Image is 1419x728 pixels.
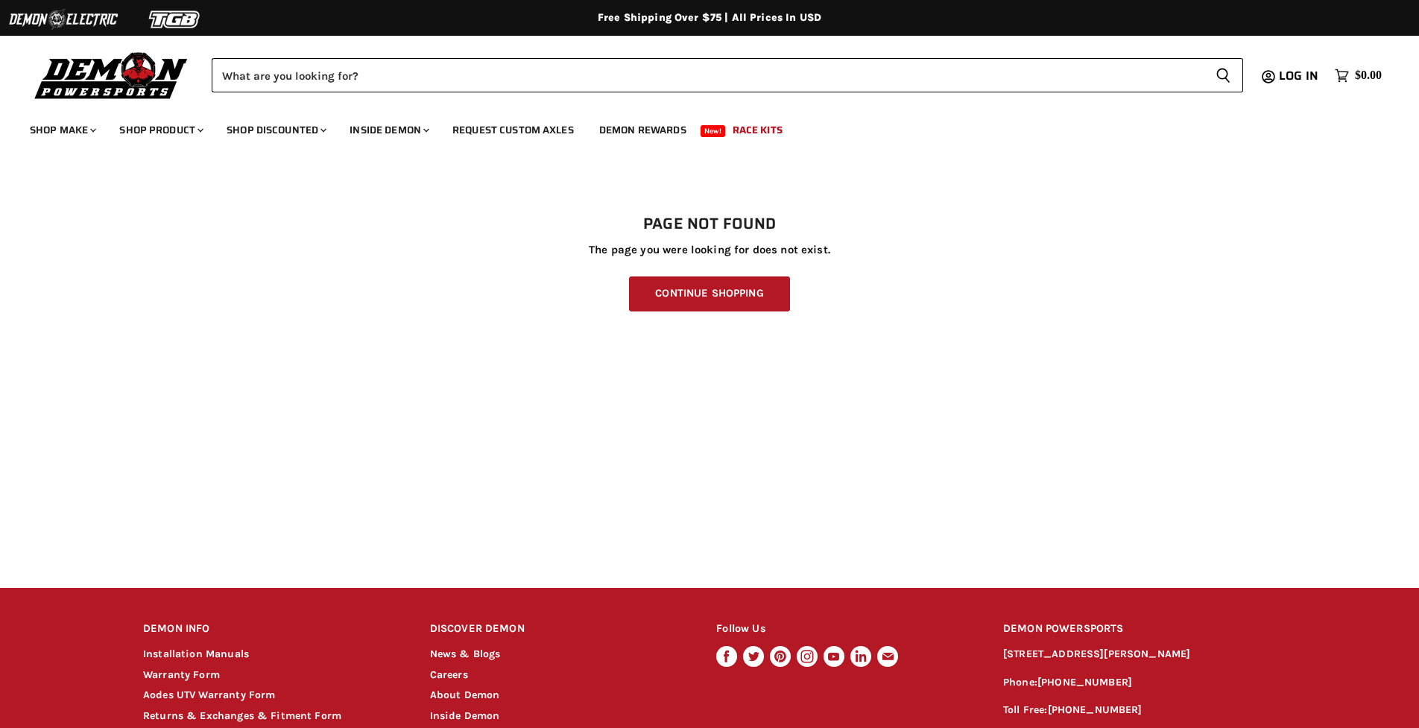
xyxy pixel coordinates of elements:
button: Search [1204,58,1243,92]
p: [STREET_ADDRESS][PERSON_NAME] [1003,646,1276,663]
p: Toll Free: [1003,702,1276,719]
a: Warranty Form [143,668,220,681]
span: Log in [1279,66,1318,85]
span: $0.00 [1355,69,1382,83]
a: About Demon [430,689,500,701]
a: Race Kits [721,115,794,145]
h2: DEMON POWERSPORTS [1003,612,1276,647]
a: Request Custom Axles [441,115,585,145]
img: TGB Logo 2 [119,5,231,34]
h1: Page not found [143,215,1276,233]
a: Returns & Exchanges & Fitment Form [143,709,341,722]
a: Shop Discounted [215,115,335,145]
a: [PHONE_NUMBER] [1048,703,1143,716]
img: Demon Powersports [30,48,193,101]
img: Demon Electric Logo 2 [7,5,119,34]
p: The page you were looking for does not exist. [143,244,1276,256]
a: News & Blogs [430,648,501,660]
a: [PHONE_NUMBER] [1037,676,1132,689]
a: Careers [430,668,468,681]
a: Inside Demon [430,709,500,722]
a: $0.00 [1327,65,1389,86]
p: Phone: [1003,674,1276,691]
a: Shop Make [19,115,105,145]
a: Inside Demon [338,115,438,145]
a: Log in [1272,69,1327,83]
a: Shop Product [108,115,212,145]
ul: Main menu [19,109,1378,145]
a: Continue Shopping [629,276,789,311]
input: Search [212,58,1204,92]
div: Free Shipping Over $75 | All Prices In USD [113,11,1306,25]
a: Demon Rewards [588,115,698,145]
h2: DEMON INFO [143,612,402,647]
h2: Follow Us [716,612,975,647]
span: New! [701,125,726,137]
a: Installation Manuals [143,648,249,660]
a: Aodes UTV Warranty Form [143,689,275,701]
h2: DISCOVER DEMON [430,612,689,647]
form: Product [212,58,1243,92]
